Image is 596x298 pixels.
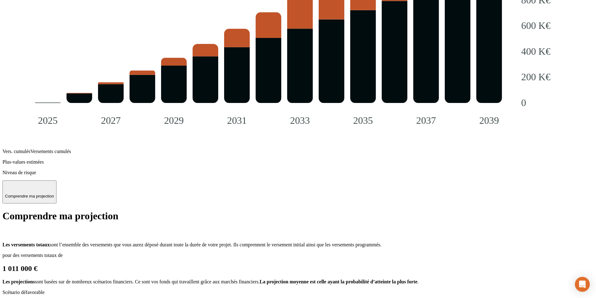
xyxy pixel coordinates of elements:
span: La projection moyenne est celle ayant la probabilité d’atteinte la plus forte [260,279,417,284]
tspan: 2029 [164,115,183,126]
tspan: 2039 [479,115,499,126]
tspan: 0 [521,97,526,108]
span: Les versements totaux [2,242,50,247]
span: sont l’ensemble des versements que vous aurez déposé durant toute la durée de votre projet. Ils c... [50,242,382,247]
div: Open Intercom Messenger [575,277,590,292]
tspan: 2027 [101,115,120,126]
h1: Comprendre ma projection [2,210,594,222]
tspan: 2035 [353,115,373,126]
p: Niveau de risque [2,170,594,175]
h2: 1 011 000 € [2,264,594,273]
p: Scénario défavorable [2,290,594,295]
span: sont basées sur de nombreux scénarios financiers. Ce sont vos fonds qui travaillent grâce aux mar... [35,279,260,284]
span: . [418,279,419,284]
tspan: 2031 [227,115,247,126]
span: Versements cumulés [30,149,71,154]
tspan: 2037 [416,115,436,126]
span: Vers. cumulés [2,149,30,154]
p: Plus-values estimées [2,159,594,165]
tspan: 400 K€ [521,46,550,57]
tspan: 2025 [38,115,57,126]
span: Les projections [2,279,35,284]
tspan: 600 K€ [521,20,550,31]
tspan: 200 K€ [521,72,550,82]
button: Comprendre ma projection [2,180,56,204]
p: pour des versements totaux de [2,253,594,258]
tspan: 2033 [290,115,310,126]
p: Comprendre ma projection [5,194,54,198]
